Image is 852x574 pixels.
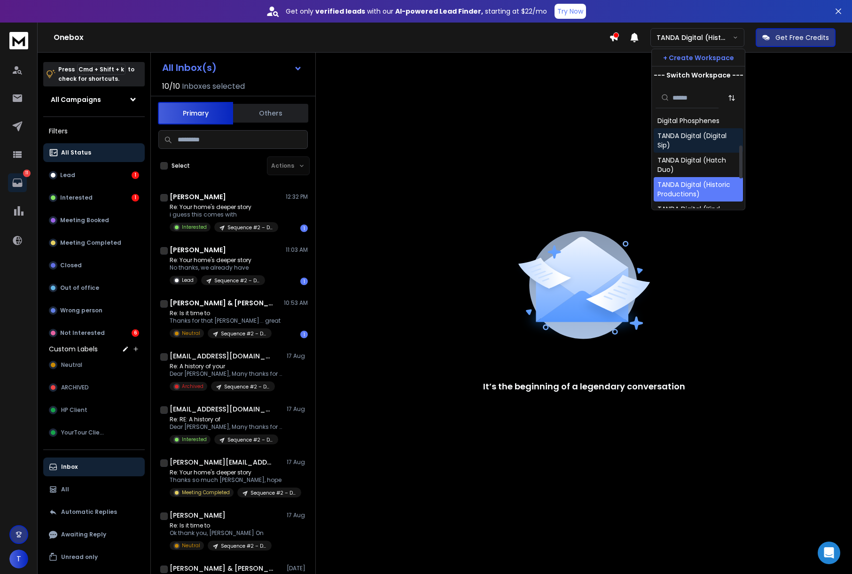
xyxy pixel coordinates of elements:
[287,405,308,413] p: 17 Aug
[43,503,145,521] button: Automatic Replies
[170,423,282,431] p: Dear [PERSON_NAME], Many thanks for taking
[286,193,308,201] p: 12:32 PM
[61,508,117,516] p: Automatic Replies
[43,256,145,275] button: Closed
[170,351,273,361] h1: [EMAIL_ADDRESS][DOMAIN_NAME]
[61,149,91,156] p: All Status
[775,33,829,42] p: Get Free Credits
[155,58,310,77] button: All Inbox(s)
[9,550,28,568] button: T
[132,329,139,337] div: 6
[170,404,273,414] h1: [EMAIL_ADDRESS][DOMAIN_NAME]
[300,331,308,338] div: 1
[170,564,273,573] h1: [PERSON_NAME] & [PERSON_NAME]
[43,401,145,419] button: HP Client
[43,166,145,185] button: Lead1
[663,53,734,62] p: + Create Workspace
[43,301,145,320] button: Wrong person
[170,245,226,255] h1: [PERSON_NAME]
[8,173,27,192] a: 11
[170,511,226,520] h1: [PERSON_NAME]
[60,307,102,314] p: Wrong person
[9,32,28,49] img: logo
[170,458,273,467] h1: [PERSON_NAME][EMAIL_ADDRESS][DOMAIN_NAME]
[182,436,207,443] p: Interested
[170,211,278,218] p: i guess this comes with
[182,542,200,549] p: Neutral
[182,383,203,390] p: Archived
[43,233,145,252] button: Meeting Completed
[170,529,272,537] p: Ok thank you, [PERSON_NAME] On
[182,489,230,496] p: Meeting Completed
[287,352,308,360] p: 17 Aug
[286,246,308,254] p: 11:03 AM
[162,63,217,72] h1: All Inbox(s)
[60,262,82,269] p: Closed
[300,225,308,232] div: 1
[170,310,281,317] p: Re: Is it time to
[60,284,99,292] p: Out of office
[172,162,190,170] label: Select
[654,70,743,80] p: --- Switch Workspace ---
[61,463,78,471] p: Inbox
[43,548,145,566] button: Unread only
[61,486,69,493] p: All
[43,324,145,342] button: Not Interested6
[818,542,840,564] div: Open Intercom Messenger
[61,361,82,369] span: Neutral
[227,224,273,231] p: Sequence #2 – Direct Sequence
[60,171,75,179] p: Lead
[170,256,265,264] p: Re: Your home's deeper story
[170,370,282,378] p: Dear [PERSON_NAME], Many thanks for taking
[287,458,308,466] p: 17 Aug
[286,7,547,16] p: Get only with our starting at $22/mo
[43,124,145,138] h3: Filters
[61,429,106,436] span: YourTour Client
[182,330,200,337] p: Neutral
[54,32,609,43] h1: Onebox
[756,28,836,47] button: Get Free Credits
[182,277,194,284] p: Lead
[60,329,105,337] p: Not Interested
[43,356,145,374] button: Neutral
[557,7,583,16] p: Try Now
[43,143,145,162] button: All Status
[49,344,98,354] h3: Custom Labels
[287,512,308,519] p: 17 Aug
[51,95,101,104] h1: All Campaigns
[132,194,139,202] div: 1
[77,64,125,75] span: Cmd + Shift + k
[61,553,98,561] p: Unread only
[58,65,134,84] p: Press to check for shortcuts.
[652,49,745,66] button: + Create Workspace
[43,279,145,297] button: Out of office
[60,194,93,202] p: Interested
[250,489,296,496] p: Sequence #2 – Direct Sequence
[43,378,145,397] button: ARCHIVED
[657,180,739,199] div: TANDA Digital (Historic Productions)
[43,423,145,442] button: YourTour Client
[43,90,145,109] button: All Campaigns
[158,102,233,124] button: Primary
[170,317,281,325] p: Thanks for that [PERSON_NAME]... great
[61,384,89,391] span: ARCHIVED
[315,7,365,16] strong: verified leads
[483,380,685,393] p: It’s the beginning of a legendary conversation
[657,116,719,125] div: Digital Phosphenes
[170,192,226,202] h1: [PERSON_NAME]
[170,363,282,370] p: Re: A history of your
[170,203,278,211] p: Re: Your home's deeper story
[61,406,87,414] span: HP Client
[132,171,139,179] div: 1
[722,88,741,107] button: Sort by Sort A-Z
[60,239,121,247] p: Meeting Completed
[43,525,145,544] button: Awaiting Reply
[170,298,273,308] h1: [PERSON_NAME] & [PERSON_NAME]
[287,565,308,572] p: [DATE]
[284,299,308,307] p: 10:53 AM
[657,155,739,174] div: TANDA Digital (Hatch Duo)
[170,469,282,476] p: Re: Your home's deeper story
[43,188,145,207] button: Interested1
